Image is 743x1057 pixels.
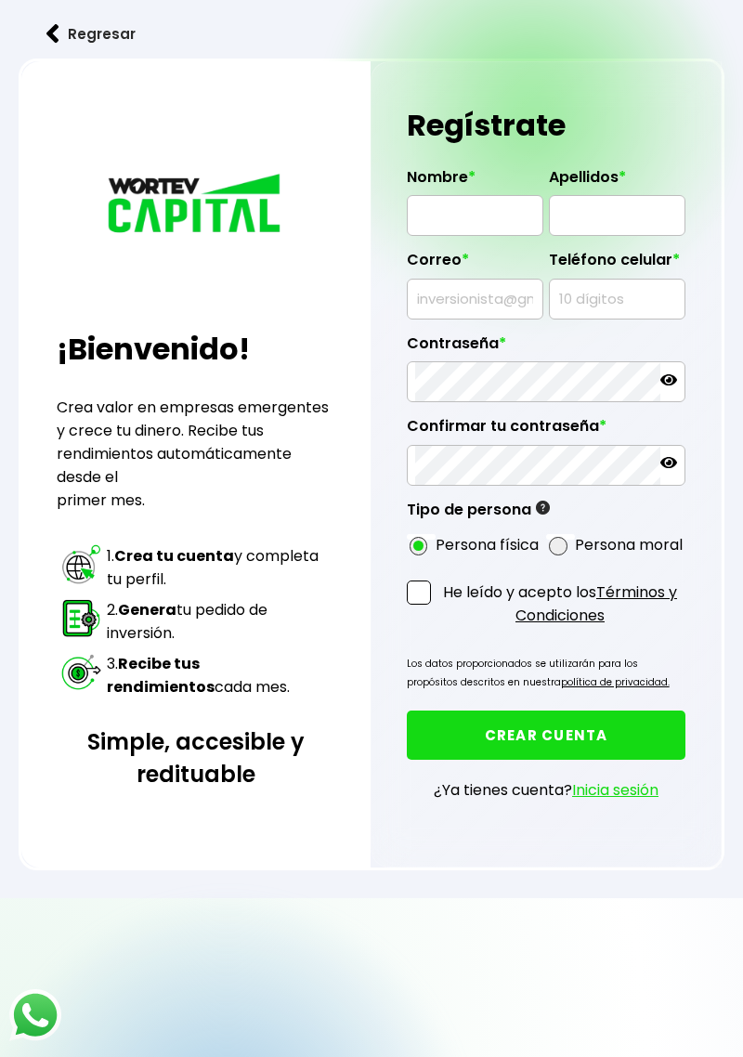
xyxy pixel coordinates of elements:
[436,533,539,556] label: Persona física
[57,725,336,790] h3: Simple, accesible y redituable
[407,501,550,528] label: Tipo de persona
[103,171,289,240] img: logo_wortev_capital
[59,542,103,586] img: paso 1
[57,396,336,512] p: Crea valor en empresas emergentes y crece tu dinero. Recibe tus rendimientos automáticamente desd...
[59,650,103,694] img: paso 3
[549,251,685,279] label: Teléfono celular
[549,168,685,196] label: Apellidos
[435,581,686,627] p: He leído y acepto los
[515,581,677,626] a: Términos y Condiciones
[415,280,535,319] input: inversionista@gmail.com
[407,417,686,445] label: Confirmar tu contraseña
[118,599,176,620] strong: Genera
[407,655,686,692] p: Los datos proporcionados se utilizarán para los propósitos descritos en nuestra
[9,989,61,1041] img: logos_whatsapp-icon.242b2217.svg
[536,501,550,515] img: gfR76cHglkPwleuBLjWdxeZVvX9Wp6JBDmjRYY8JYDQn16A2ICN00zLTgIroGa6qie5tIuWH7V3AapTKqzv+oMZsGfMUqL5JM...
[572,779,658,801] a: Inicia sesión
[114,545,234,567] strong: Crea tu cuenta
[57,327,336,372] h2: ¡Bienvenido!
[407,98,686,153] h1: Regístrate
[407,168,543,196] label: Nombre
[575,533,683,556] label: Persona moral
[561,675,670,689] a: política de privacidad.
[407,334,686,362] label: Contraseña
[106,595,334,647] td: 2. tu pedido de inversión.
[46,24,59,44] img: flecha izquierda
[106,542,334,594] td: 1. y completa tu perfil.
[107,653,215,698] strong: Recibe tus rendimientos
[106,649,334,701] td: 3. cada mes.
[407,711,686,760] button: CREAR CUENTA
[19,9,724,59] a: flecha izquierdaRegresar
[19,9,163,59] button: Regresar
[59,596,103,640] img: paso 2
[407,251,543,279] label: Correo
[557,280,677,319] input: 10 dígitos
[434,778,658,802] p: ¿Ya tienes cuenta?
